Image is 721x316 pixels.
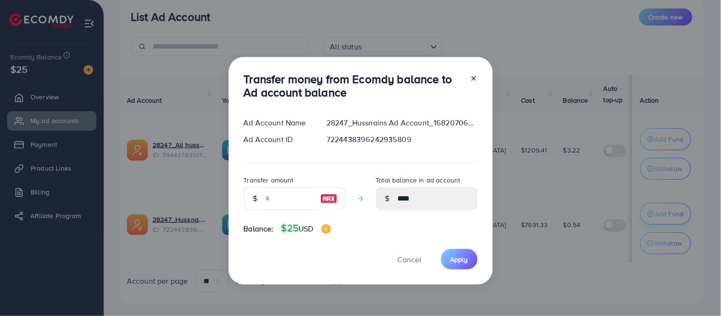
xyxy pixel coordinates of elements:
button: Cancel [386,249,433,269]
span: Balance: [244,223,274,234]
img: image [321,224,331,234]
label: Transfer amount [244,175,294,185]
h3: Transfer money from Ecomdy balance to Ad account balance [244,72,462,100]
div: 28247_Hussnains Ad Account_1682070647889 [319,117,485,128]
iframe: Chat [681,273,714,309]
img: image [320,193,337,204]
div: Ad Account ID [236,134,319,145]
button: Apply [441,249,478,269]
h4: $25 [281,222,331,234]
span: Apply [451,255,468,264]
span: Cancel [398,254,422,265]
div: Ad Account Name [236,117,319,128]
label: Total balance in ad account [376,175,461,185]
div: 7224438396242935809 [319,134,485,145]
span: USD [298,223,313,234]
